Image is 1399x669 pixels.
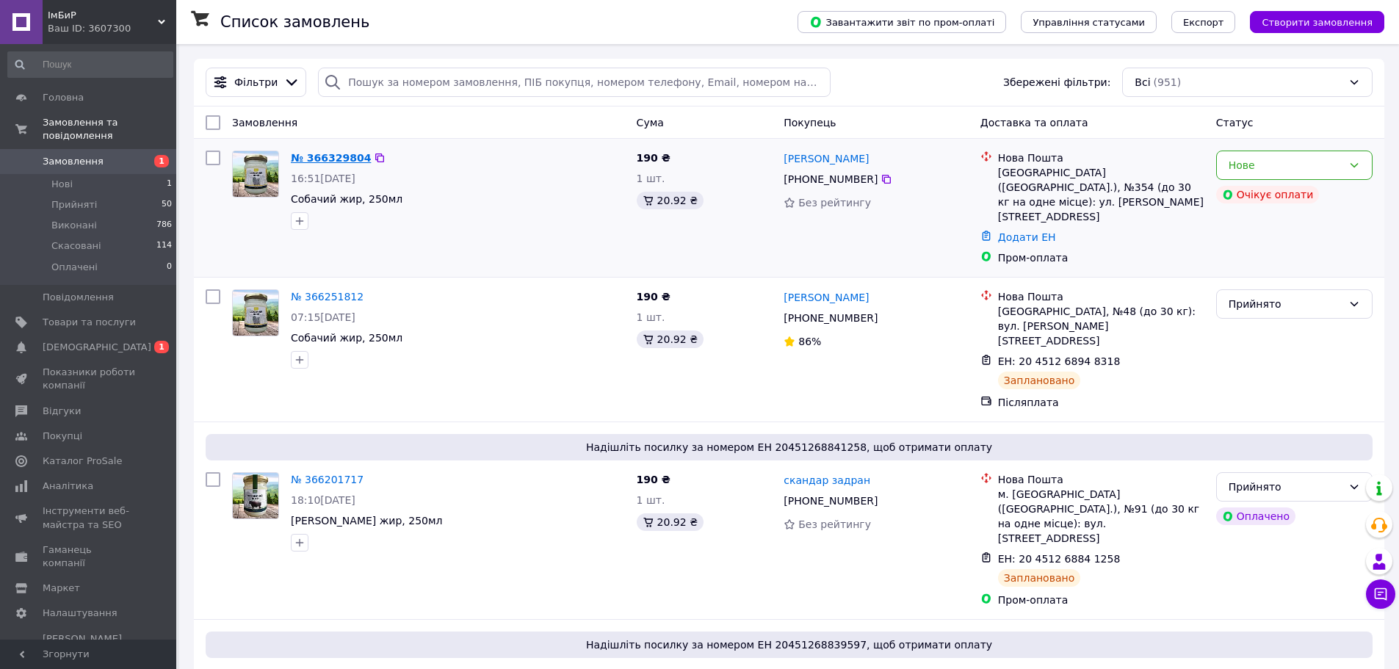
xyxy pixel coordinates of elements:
[7,51,173,78] input: Пошук
[291,193,402,205] a: Собачий жир, 250мл
[43,543,136,570] span: Гаманець компанії
[43,430,82,443] span: Покупці
[291,152,371,164] a: № 366329804
[798,518,871,530] span: Без рейтингу
[43,341,151,354] span: [DEMOGRAPHIC_DATA]
[798,11,1006,33] button: Завантажити звіт по пром-оплаті
[291,173,355,184] span: 16:51[DATE]
[1003,75,1110,90] span: Збережені фільтри:
[167,178,172,191] span: 1
[781,491,881,511] div: [PHONE_NUMBER]
[1135,75,1150,90] span: Всі
[43,405,81,418] span: Відгуки
[162,198,172,211] span: 50
[51,178,73,191] span: Нові
[809,15,994,29] span: Завантажити звіт по пром-оплаті
[1216,117,1254,129] span: Статус
[637,513,704,531] div: 20.92 ₴
[1250,11,1384,33] button: Створити замовлення
[781,169,881,189] div: [PHONE_NUMBER]
[637,330,704,348] div: 20.92 ₴
[637,192,704,209] div: 20.92 ₴
[232,151,279,198] a: Фото товару
[43,316,136,329] span: Товари та послуги
[48,22,176,35] div: Ваш ID: 3607300
[233,151,278,197] img: Фото товару
[43,116,176,142] span: Замовлення та повідомлення
[43,505,136,531] span: Інструменти веб-майстра та SEO
[1235,15,1384,27] a: Створити замовлення
[998,165,1204,224] div: [GEOGRAPHIC_DATA] ([GEOGRAPHIC_DATA].), №354 (до 30 кг на одне місце): ул. [PERSON_NAME][STREET_A...
[291,332,402,344] a: Собачий жир, 250мл
[784,473,870,488] a: скандар задран
[998,355,1121,367] span: ЕН: 20 4512 6894 8318
[1229,157,1342,173] div: Нове
[798,336,821,347] span: 86%
[154,155,169,167] span: 1
[998,151,1204,165] div: Нова Пошта
[798,197,871,209] span: Без рейтингу
[998,372,1081,389] div: Заплановано
[1229,296,1342,312] div: Прийнято
[51,198,97,211] span: Прийняті
[998,304,1204,348] div: [GEOGRAPHIC_DATA], №48 (до 30 кг): вул. [PERSON_NAME][STREET_ADDRESS]
[51,261,98,274] span: Оплачені
[781,308,881,328] div: [PHONE_NUMBER]
[234,75,278,90] span: Фільтри
[43,582,80,595] span: Маркет
[637,291,670,303] span: 190 ₴
[233,473,278,518] img: Фото товару
[212,637,1367,652] span: Надішліть посилку за номером ЕН 20451268839597, щоб отримати оплату
[291,311,355,323] span: 07:15[DATE]
[1366,579,1395,609] button: Чат з покупцем
[998,231,1056,243] a: Додати ЕН
[43,155,104,168] span: Замовлення
[1229,479,1342,495] div: Прийнято
[637,117,664,129] span: Cума
[291,494,355,506] span: 18:10[DATE]
[232,117,297,129] span: Замовлення
[998,553,1121,565] span: ЕН: 20 4512 6884 1258
[156,219,172,232] span: 786
[154,341,169,353] span: 1
[212,440,1367,455] span: Надішліть посилку за номером ЕН 20451268841258, щоб отримати оплату
[998,593,1204,607] div: Пром-оплата
[51,219,97,232] span: Виконані
[232,472,279,519] a: Фото товару
[637,311,665,323] span: 1 шт.
[291,515,442,527] a: [PERSON_NAME] жир, 250мл
[998,569,1081,587] div: Заплановано
[1183,17,1224,28] span: Експорт
[43,91,84,104] span: Головна
[637,152,670,164] span: 190 ₴
[43,291,114,304] span: Повідомлення
[998,250,1204,265] div: Пром-оплата
[998,472,1204,487] div: Нова Пошта
[232,289,279,336] a: Фото товару
[1171,11,1236,33] button: Експорт
[1021,11,1157,33] button: Управління статусами
[637,494,665,506] span: 1 шт.
[291,291,364,303] a: № 366251812
[43,455,122,468] span: Каталог ProSale
[784,290,869,305] a: [PERSON_NAME]
[48,9,158,22] span: ІмБиР
[980,117,1088,129] span: Доставка та оплата
[43,607,118,620] span: Налаштування
[784,117,836,129] span: Покупець
[1033,17,1145,28] span: Управління статусами
[318,68,830,97] input: Пошук за номером замовлення, ПІБ покупця, номером телефону, Email, номером накладної
[998,289,1204,304] div: Нова Пошта
[1216,507,1295,525] div: Оплачено
[637,173,665,184] span: 1 шт.
[43,366,136,392] span: Показники роботи компанії
[291,474,364,485] a: № 366201717
[51,239,101,253] span: Скасовані
[1154,76,1182,88] span: (951)
[1262,17,1373,28] span: Створити замовлення
[167,261,172,274] span: 0
[784,151,869,166] a: [PERSON_NAME]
